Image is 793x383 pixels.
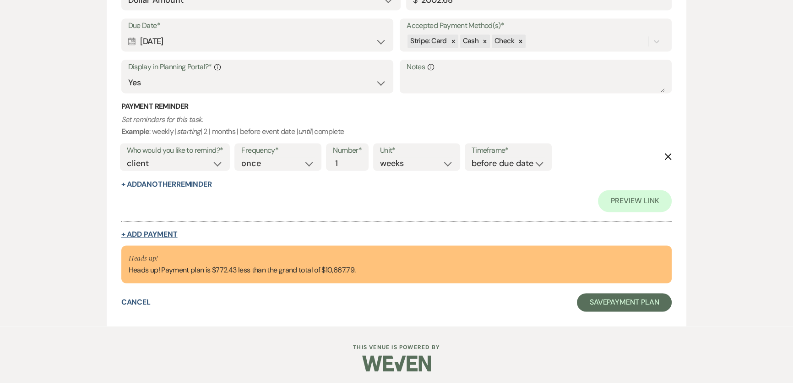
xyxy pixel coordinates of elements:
[129,253,356,276] div: Heads up! Payment plan is $772.43 less than the grand total of $10,667.79.
[127,144,223,157] label: Who would you like to remind?*
[121,114,672,137] p: : weekly | | 2 | months | before event date | | complete
[241,144,315,157] label: Frequency*
[598,190,672,212] a: Preview Link
[128,19,386,33] label: Due Date*
[129,253,356,265] p: Heads up!
[463,36,478,45] span: Cash
[121,115,203,124] i: Set reminders for this task.
[407,19,665,33] label: Accepted Payment Method(s)*
[362,347,431,379] img: Weven Logo
[380,144,453,157] label: Unit*
[128,61,386,74] label: Display in Planning Portal?*
[407,61,665,74] label: Notes
[121,127,150,136] b: Example
[121,231,178,238] button: + Add Payment
[577,293,672,311] button: SavePayment Plan
[121,101,672,111] h3: Payment Reminder
[177,127,201,136] i: starting
[472,144,545,157] label: Timeframe*
[410,36,446,45] span: Stripe: Card
[333,144,362,157] label: Number*
[494,36,514,45] span: Check
[298,127,311,136] i: until
[121,299,151,306] button: Cancel
[121,181,212,188] button: + AddAnotherReminder
[128,33,386,50] div: [DATE]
